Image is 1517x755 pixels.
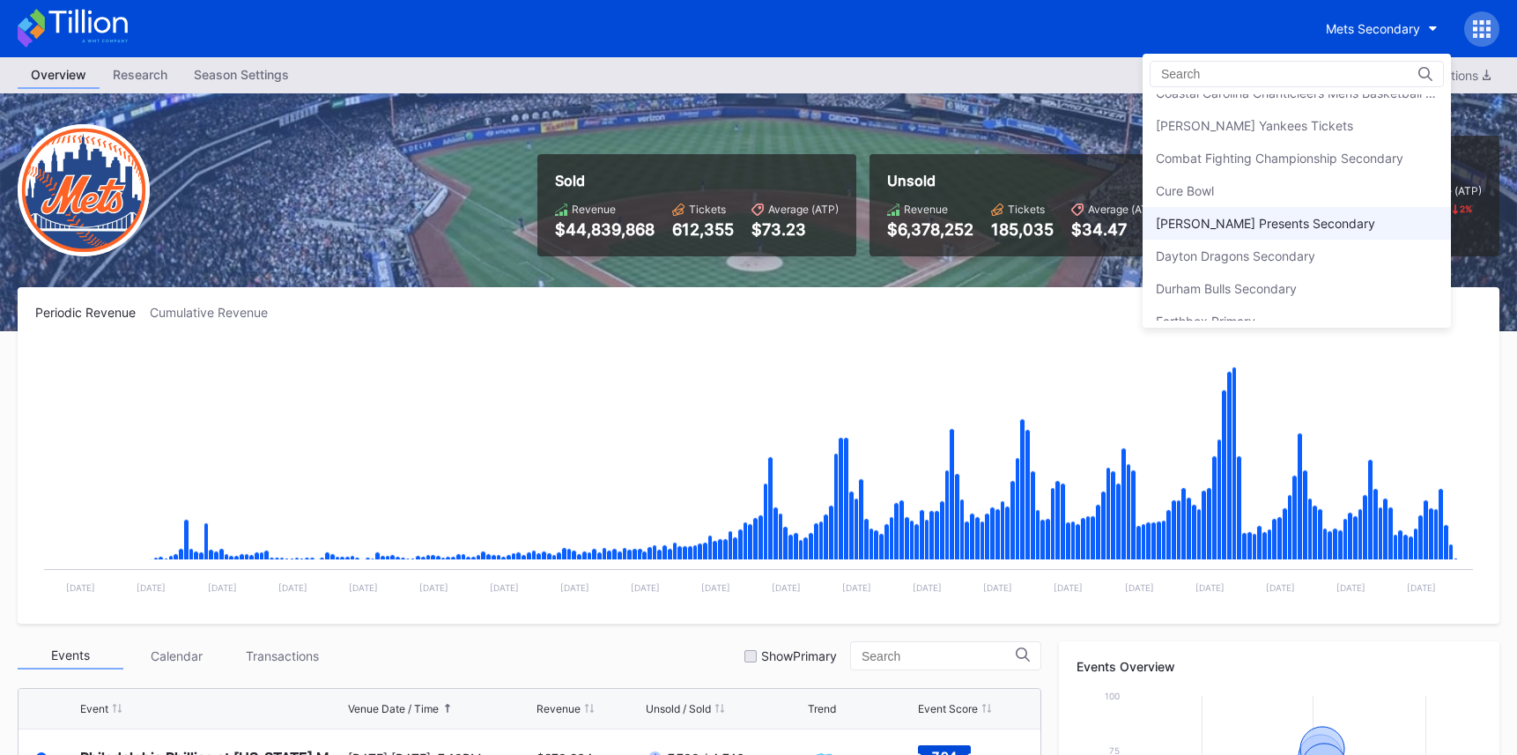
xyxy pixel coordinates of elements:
div: [PERSON_NAME] Yankees Tickets [1156,118,1353,133]
div: Durham Bulls Secondary [1156,281,1297,296]
div: Dayton Dragons Secondary [1156,248,1315,263]
input: Search [1161,67,1315,81]
div: Earthbox Primary [1156,314,1255,329]
div: [PERSON_NAME] Presents Secondary [1156,216,1375,231]
div: Combat Fighting Championship Secondary [1156,151,1403,166]
div: Cure Bowl [1156,183,1214,198]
